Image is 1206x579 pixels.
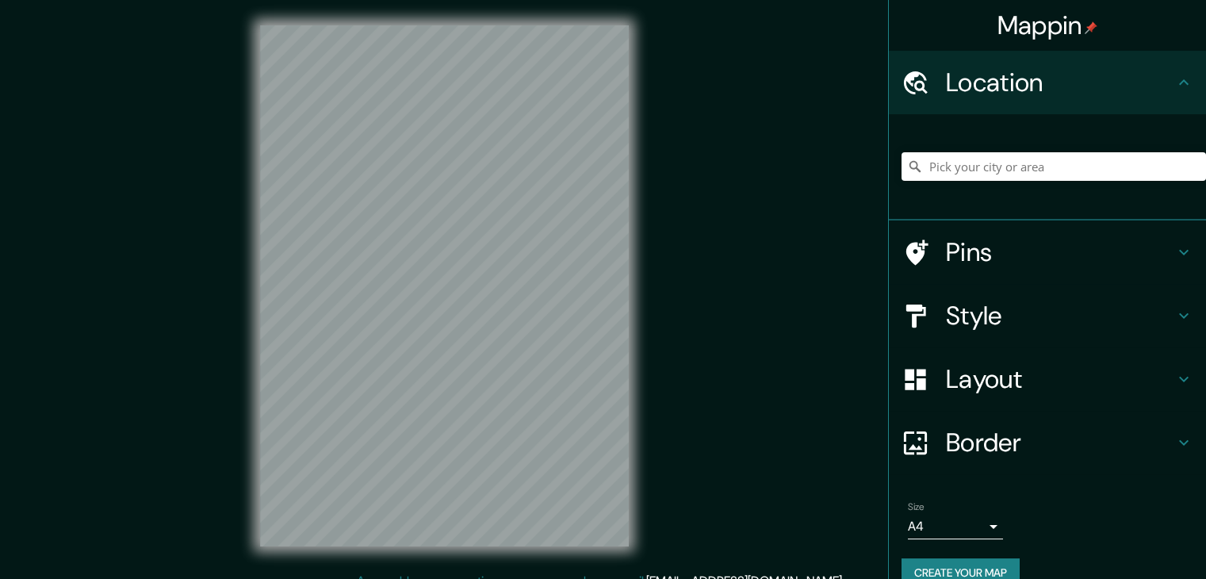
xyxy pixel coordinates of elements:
h4: Border [946,427,1174,458]
h4: Mappin [997,10,1098,41]
input: Pick your city or area [902,152,1206,181]
h4: Layout [946,363,1174,395]
canvas: Map [260,25,629,546]
div: Pins [889,220,1206,284]
h4: Location [946,67,1174,98]
div: Border [889,411,1206,474]
div: Layout [889,347,1206,411]
img: pin-icon.png [1085,21,1097,34]
div: Style [889,284,1206,347]
h4: Pins [946,236,1174,268]
div: Location [889,51,1206,114]
div: A4 [908,514,1003,539]
h4: Style [946,300,1174,332]
label: Size [908,500,925,514]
